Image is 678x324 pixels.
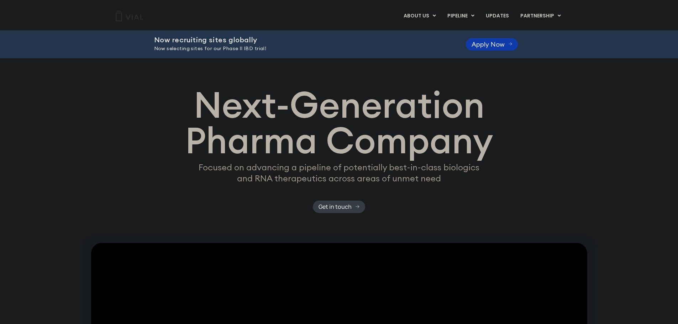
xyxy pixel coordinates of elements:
h2: Now recruiting sites globally [154,36,448,44]
a: ABOUT USMenu Toggle [398,10,441,22]
p: Now selecting sites for our Phase II IBD trial! [154,45,448,53]
img: Vial Logo [115,11,143,21]
a: PIPELINEMenu Toggle [442,10,480,22]
p: Focused on advancing a pipeline of potentially best-in-class biologics and RNA therapeutics acros... [196,162,483,184]
span: Get in touch [319,204,352,209]
h1: Next-Generation Pharma Company [185,87,493,159]
a: UPDATES [480,10,514,22]
span: Apply Now [472,42,505,47]
a: Get in touch [313,201,365,213]
a: PARTNERSHIPMenu Toggle [515,10,567,22]
a: Apply Now [466,38,518,51]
